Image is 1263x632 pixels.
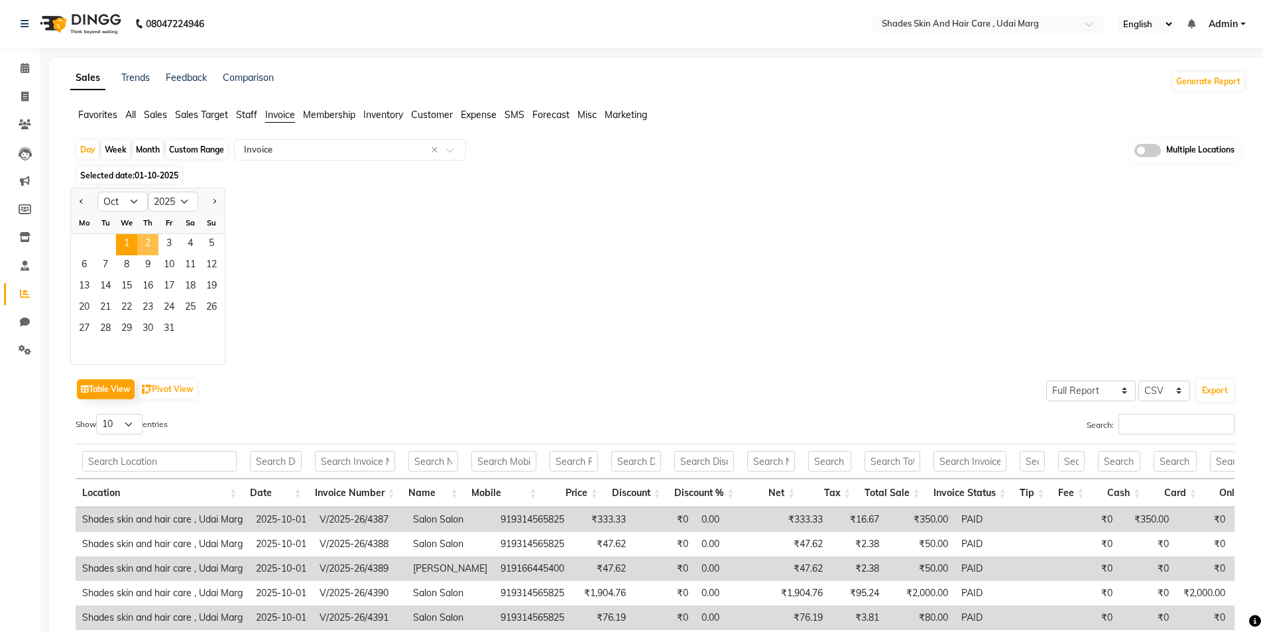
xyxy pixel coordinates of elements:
button: Export [1197,379,1233,402]
input: Search Fee [1058,451,1085,472]
div: Monday, October 27, 2025 [74,319,95,340]
span: 25 [180,298,201,319]
th: Date: activate to sort column ascending [243,479,308,507]
td: ₹0 [632,605,695,630]
div: Friday, October 17, 2025 [158,277,180,298]
div: Wednesday, October 1, 2025 [116,234,137,255]
td: ₹0 [1119,532,1175,556]
td: V/2025-26/4391 [313,605,406,630]
div: Wednesday, October 29, 2025 [116,319,137,340]
th: Discount %: activate to sort column ascending [668,479,741,507]
input: Search Cash [1098,451,1141,472]
td: 2025-10-01 [249,605,313,630]
div: Week [101,141,130,159]
td: [PERSON_NAME] [406,556,494,581]
td: 2025-10-01 [249,556,313,581]
td: ₹47.62 [768,556,829,581]
td: ₹50.00 [886,556,955,581]
td: ₹1,904.76 [768,581,829,605]
div: Su [201,212,222,233]
th: Location: activate to sort column ascending [76,479,243,507]
th: Card: activate to sort column ascending [1147,479,1203,507]
span: Favorites [78,109,117,121]
span: 5 [201,234,222,255]
th: Tip: activate to sort column ascending [1013,479,1052,507]
input: Search Discount [611,451,661,472]
span: Selected date: [77,167,182,184]
th: Name: activate to sort column ascending [402,479,465,507]
td: 0.00 [695,605,768,630]
button: Next month [209,191,219,212]
span: 9 [137,255,158,277]
a: Feedback [166,72,207,84]
th: Tax: activate to sort column ascending [802,479,857,507]
td: ₹47.62 [571,556,632,581]
span: 1 [116,234,137,255]
td: ₹2,000.00 [886,581,955,605]
span: Admin [1209,17,1238,31]
input: Search Invoice Number [315,451,395,472]
b: 08047224946 [146,5,204,42]
div: Wednesday, October 8, 2025 [116,255,137,277]
input: Search Tax [808,451,851,472]
input: Search Name [408,451,459,472]
input: Search Net [747,451,795,472]
td: 919314565825 [494,581,571,605]
td: Shades skin and hair care , Udai Marg [76,556,249,581]
td: ₹0 [632,556,695,581]
td: ₹50.00 [886,532,955,556]
span: 28 [95,319,116,340]
div: Friday, October 3, 2025 [158,234,180,255]
div: Fr [158,212,180,233]
span: 01-10-2025 [135,170,178,180]
label: Show entries [76,414,168,434]
span: Customer [411,109,453,121]
div: Tu [95,212,116,233]
td: 919314565825 [494,605,571,630]
td: ₹1,904.76 [571,581,632,605]
div: Tuesday, October 7, 2025 [95,255,116,277]
img: pivot.png [142,385,152,395]
span: 29 [116,319,137,340]
div: Saturday, October 4, 2025 [180,234,201,255]
span: 20 [74,298,95,319]
td: 919314565825 [494,532,571,556]
input: Search Total Sale [865,451,920,472]
select: Select month [97,192,148,212]
input: Search Date [250,451,301,472]
div: Saturday, October 25, 2025 [180,298,201,319]
td: ₹47.62 [571,532,632,556]
div: Wednesday, October 15, 2025 [116,277,137,298]
td: ₹350.00 [1119,507,1175,532]
td: ₹3.81 [829,605,886,630]
td: ₹0 [1079,507,1119,532]
span: 11 [180,255,201,277]
label: Search: [1087,414,1234,434]
span: 24 [158,298,180,319]
span: 27 [74,319,95,340]
span: 17 [158,277,180,298]
span: 26 [201,298,222,319]
span: 13 [74,277,95,298]
a: Trends [121,72,150,84]
input: Search: [1118,414,1234,434]
span: Clear all [431,143,442,157]
select: Select year [148,192,198,212]
td: Shades skin and hair care , Udai Marg [76,507,249,532]
span: 8 [116,255,137,277]
div: Sa [180,212,201,233]
td: ₹0 [1175,507,1232,532]
span: 21 [95,298,116,319]
th: Total Sale: activate to sort column ascending [858,479,927,507]
td: 2025-10-01 [249,581,313,605]
td: 0.00 [695,532,768,556]
div: Th [137,212,158,233]
td: Shades skin and hair care , Udai Marg [76,581,249,605]
div: Saturday, October 18, 2025 [180,277,201,298]
td: ₹0 [632,532,695,556]
span: Membership [303,109,355,121]
button: Table View [77,379,135,399]
td: PAID [955,532,1041,556]
th: Net: activate to sort column ascending [741,479,802,507]
td: ₹0 [1119,581,1175,605]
